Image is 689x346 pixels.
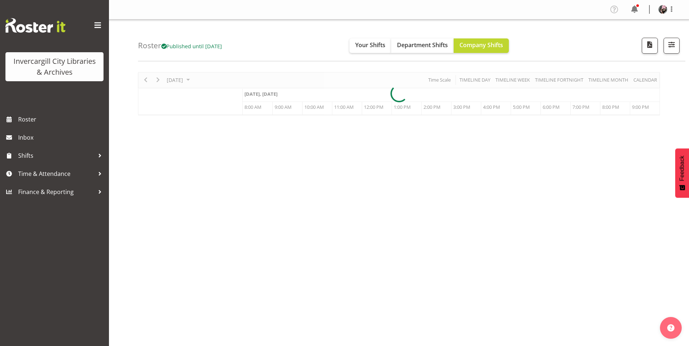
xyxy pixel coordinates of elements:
span: Roster [18,114,105,125]
span: Inbox [18,132,105,143]
button: Feedback - Show survey [675,148,689,198]
span: Department Shifts [397,41,448,49]
span: Shifts [18,150,94,161]
img: Rosterit website logo [5,18,65,33]
div: Invercargill City Libraries & Archives [13,56,96,78]
span: Feedback [679,156,685,181]
img: keyu-chenf658e1896ed4c5c14a0b283e0d53a179.png [658,5,667,14]
span: Time & Attendance [18,168,94,179]
button: Department Shifts [391,38,454,53]
span: Finance & Reporting [18,186,94,197]
button: Download a PDF of the roster for the current day [642,38,658,54]
span: Your Shifts [355,41,385,49]
button: Filter Shifts [664,38,680,54]
span: Company Shifts [459,41,503,49]
button: Company Shifts [454,38,509,53]
span: Published until [DATE] [161,42,222,50]
h4: Roster [138,41,222,50]
button: Your Shifts [349,38,391,53]
img: help-xxl-2.png [667,324,674,331]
